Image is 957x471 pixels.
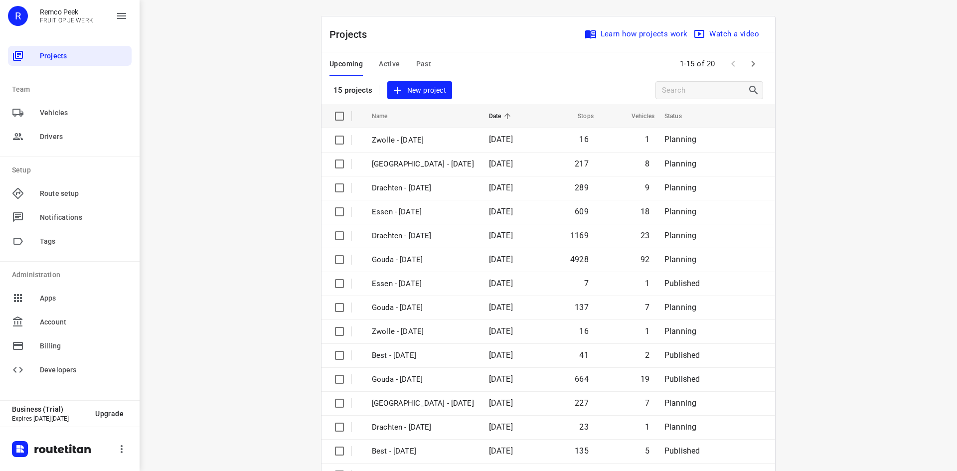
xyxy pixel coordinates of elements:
span: Billing [40,341,128,351]
p: Zwolle - Friday [372,326,474,337]
p: Best - Friday [372,350,474,361]
span: 18 [640,207,649,216]
div: Notifications [8,207,132,227]
span: Date [489,110,514,122]
span: 16 [579,326,588,336]
span: Planning [664,135,696,144]
span: Planning [664,255,696,264]
button: New project [387,81,452,100]
p: Setup [12,165,132,175]
p: Drachten - Thursday [372,422,474,433]
span: Planning [664,422,696,432]
span: 664 [575,374,589,384]
span: [DATE] [489,374,513,384]
p: Projects [329,27,375,42]
span: Active [379,58,400,70]
span: 289 [575,183,589,192]
span: 19 [640,374,649,384]
span: Route setup [40,188,128,199]
div: R [8,6,28,26]
div: Projects [8,46,132,66]
div: Developers [8,360,132,380]
span: Projects [40,51,128,61]
span: [DATE] [489,231,513,240]
span: Drivers [40,132,128,142]
p: Zwolle - Thursday [372,158,474,170]
span: [DATE] [489,207,513,216]
button: Upgrade [87,405,132,423]
span: Vehicles [40,108,128,118]
p: Business (Trial) [12,405,87,413]
p: FRUIT OP JE WERK [40,17,93,24]
span: 609 [575,207,589,216]
span: 7 [645,398,649,408]
span: Planning [664,207,696,216]
p: Team [12,84,132,95]
span: [DATE] [489,398,513,408]
span: 23 [640,231,649,240]
span: Published [664,350,700,360]
span: 8 [645,159,649,168]
span: 9 [645,183,649,192]
span: 41 [579,350,588,360]
div: Tags [8,231,132,251]
input: Search projects [662,83,748,98]
div: Drivers [8,127,132,147]
span: 1-15 of 20 [676,53,719,75]
p: Zwolle - Thursday [372,398,474,409]
span: Planning [664,183,696,192]
div: Search [748,84,763,96]
span: Planning [664,159,696,168]
span: 135 [575,446,589,456]
span: 1 [645,279,649,288]
span: Tags [40,236,128,247]
span: 217 [575,159,589,168]
span: Planning [664,398,696,408]
p: 15 projects [333,86,373,95]
p: Administration [12,270,132,280]
span: [DATE] [489,350,513,360]
span: Apps [40,293,128,304]
p: Gouda - Monday [372,254,474,266]
p: Essen - Monday [372,206,474,218]
span: Account [40,317,128,327]
span: Stops [565,110,594,122]
span: [DATE] [489,135,513,144]
div: Vehicles [8,103,132,123]
span: 227 [575,398,589,408]
span: Previous Page [723,54,743,74]
div: Route setup [8,183,132,203]
span: 1 [645,135,649,144]
p: Best - Thursday [372,446,474,457]
span: 1169 [570,231,589,240]
p: Zwolle - [DATE] [372,135,474,146]
span: Notifications [40,212,128,223]
span: [DATE] [489,183,513,192]
div: Billing [8,336,132,356]
span: Planning [664,231,696,240]
span: 1 [645,326,649,336]
span: [DATE] [489,326,513,336]
div: Account [8,312,132,332]
p: Drachten - Tuesday [372,182,474,194]
span: 7 [584,279,589,288]
p: Gouda - Friday [372,302,474,314]
span: 16 [579,135,588,144]
p: Essen - Friday [372,278,474,290]
span: [DATE] [489,446,513,456]
p: Expires [DATE][DATE] [12,415,87,422]
span: 2 [645,350,649,360]
span: Published [664,446,700,456]
span: Past [416,58,432,70]
span: Next Page [743,54,763,74]
span: Upgrade [95,410,124,418]
span: [DATE] [489,279,513,288]
span: 4928 [570,255,589,264]
span: Published [664,374,700,384]
span: [DATE] [489,303,513,312]
p: Drachten - Monday [372,230,474,242]
span: Status [664,110,695,122]
span: 1 [645,422,649,432]
span: [DATE] [489,422,513,432]
span: 7 [645,303,649,312]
